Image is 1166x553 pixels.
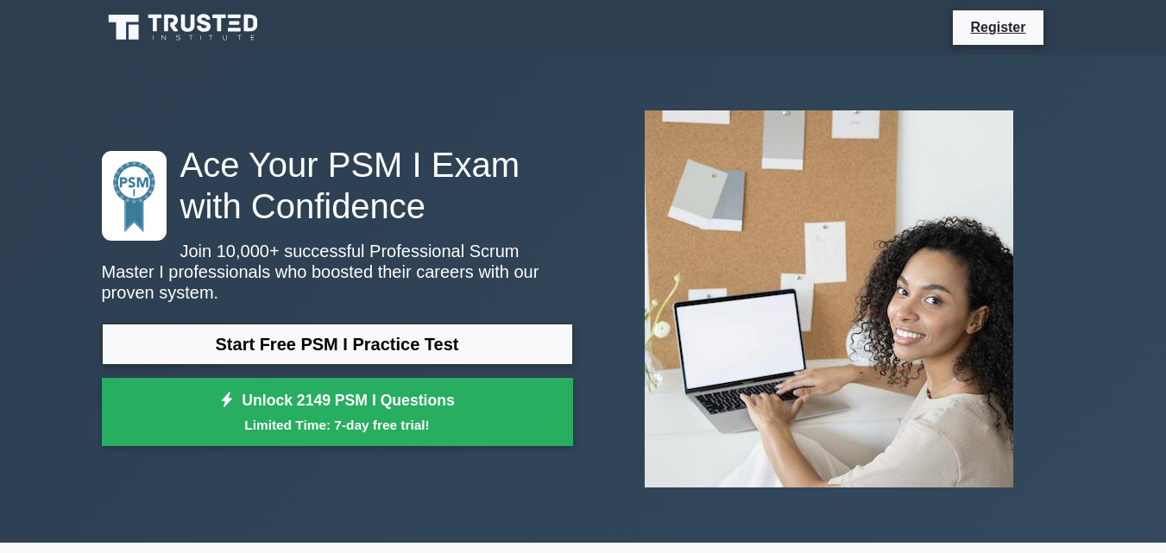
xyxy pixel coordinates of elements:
[102,144,573,227] h1: Ace Your PSM I Exam with Confidence
[123,415,551,435] small: Limited Time: 7-day free trial!
[102,324,573,365] a: Start Free PSM I Practice Test
[102,241,573,303] p: Join 10,000+ successful Professional Scrum Master I professionals who boosted their careers with ...
[102,378,573,447] a: Unlock 2149 PSM I QuestionsLimited Time: 7-day free trial!
[960,16,1036,38] a: Register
